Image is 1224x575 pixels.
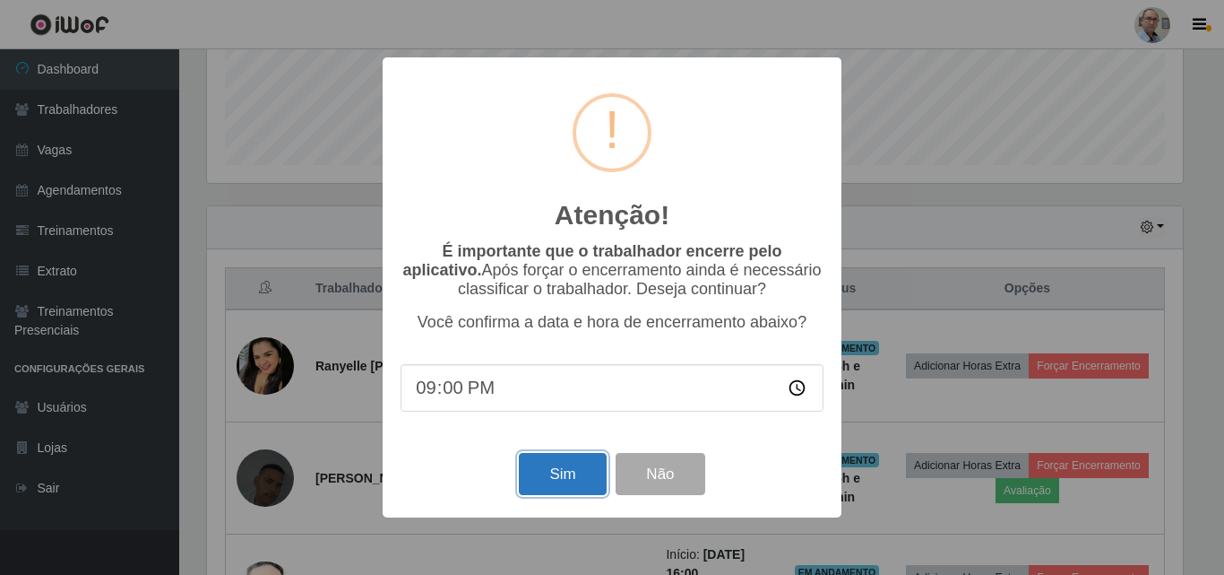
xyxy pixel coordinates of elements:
[519,453,606,495] button: Sim
[401,242,823,299] p: Após forçar o encerramento ainda é necessário classificar o trabalhador. Deseja continuar?
[616,453,704,495] button: Não
[401,313,823,332] p: Você confirma a data e hora de encerramento abaixo?
[402,242,781,279] b: É importante que o trabalhador encerre pelo aplicativo.
[555,199,669,231] h2: Atenção!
